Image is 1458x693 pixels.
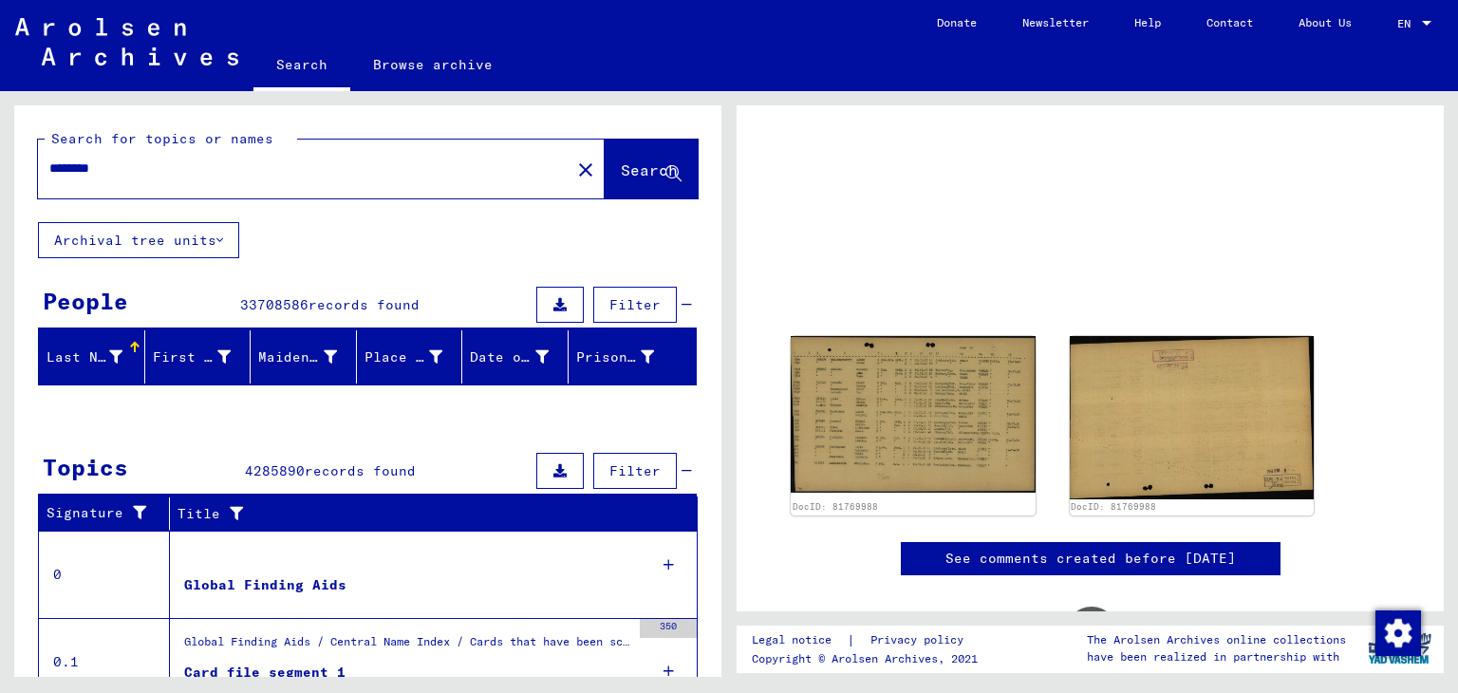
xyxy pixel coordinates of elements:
[47,503,155,523] div: Signature
[350,42,515,87] a: Browse archive
[569,330,697,384] mat-header-cell: Prisoner #
[305,462,416,479] span: records found
[945,549,1236,569] a: See comments created before [DATE]
[621,160,678,179] span: Search
[47,342,146,372] div: Last Name
[47,347,122,367] div: Last Name
[178,498,679,529] div: Title
[357,330,463,384] mat-header-cell: Place of Birth
[39,330,145,384] mat-header-cell: Last Name
[253,42,350,91] a: Search
[184,663,346,683] div: Card file segment 1
[184,633,630,660] div: Global Finding Aids / Central Name Index / Cards that have been scanned during first sequential m...
[752,630,847,650] a: Legal notice
[153,342,255,372] div: First Name
[1087,648,1346,665] p: have been realized in partnership with
[793,501,878,512] a: DocID: 81769988
[43,284,128,318] div: People
[184,575,346,595] div: Global Finding Aids
[567,150,605,188] button: Clear
[1364,625,1435,672] img: yv_logo.png
[258,347,337,367] div: Maiden Name
[470,347,549,367] div: Date of Birth
[1087,631,1346,648] p: The Arolsen Archives online collections
[1375,610,1421,656] img: Change consent
[855,630,986,650] a: Privacy policy
[1374,609,1420,655] div: Change consent
[1070,336,1315,499] img: 002.jpg
[576,342,679,372] div: Prisoner #
[593,453,677,489] button: Filter
[43,450,128,484] div: Topics
[593,287,677,323] button: Filter
[258,342,361,372] div: Maiden Name
[245,462,305,479] span: 4285890
[574,159,597,181] mat-icon: close
[178,504,660,524] div: Title
[609,462,661,479] span: Filter
[47,498,174,529] div: Signature
[39,531,170,618] td: 0
[364,347,443,367] div: Place of Birth
[145,330,252,384] mat-header-cell: First Name
[1397,17,1418,30] span: EN
[364,342,467,372] div: Place of Birth
[153,347,232,367] div: First Name
[605,140,698,198] button: Search
[462,330,569,384] mat-header-cell: Date of Birth
[308,296,420,313] span: records found
[791,336,1036,494] img: 001.jpg
[1071,501,1156,512] a: DocID: 81769988
[576,347,655,367] div: Prisoner #
[51,130,273,147] mat-label: Search for topics or names
[640,619,697,638] div: 350
[752,630,986,650] div: |
[15,18,238,66] img: Arolsen_neg.svg
[609,296,661,313] span: Filter
[470,342,572,372] div: Date of Birth
[240,296,308,313] span: 33708586
[752,650,986,667] p: Copyright © Arolsen Archives, 2021
[251,330,357,384] mat-header-cell: Maiden Name
[38,222,239,258] button: Archival tree units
